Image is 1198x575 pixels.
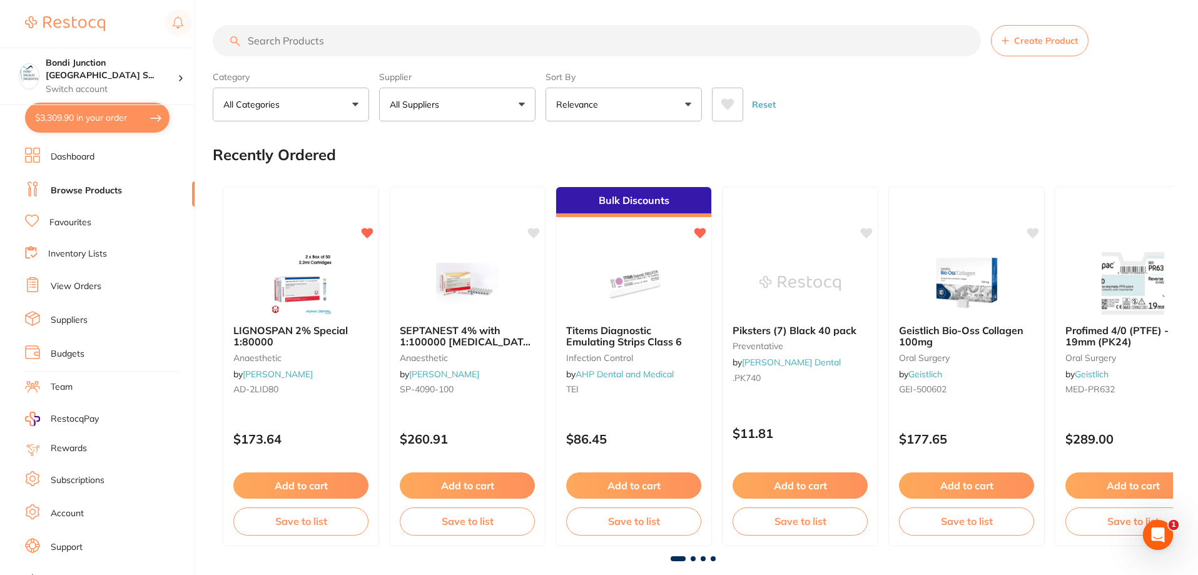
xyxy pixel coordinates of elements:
a: Geistlich [1075,369,1109,380]
b: SEPTANEST 4% with 1:100000 adrenalin 2.2ml 2xBox 50 GOLD [400,325,535,348]
button: Add to cart [400,472,535,499]
button: Save to list [566,507,701,535]
b: Titems Diagnostic Emulating Strips Class 6 [566,325,701,348]
button: Relevance [546,88,702,121]
a: Rewards [51,442,87,455]
button: Create Product [991,25,1089,56]
b: Piksters (7) Black 40 pack [733,325,868,336]
span: 1 [1169,520,1179,530]
a: [PERSON_NAME] [243,369,313,380]
a: Dashboard [51,151,94,163]
p: $86.45 [566,432,701,446]
a: [PERSON_NAME] Dental [742,357,841,368]
button: $3,309.90 in your order [25,103,170,133]
button: Save to list [233,507,368,535]
small: preventative [733,341,868,351]
p: Relevance [556,98,603,111]
iframe: Intercom live chat [1143,520,1173,550]
small: oral surgery [899,353,1034,363]
span: by [233,369,313,380]
p: $260.91 [400,432,535,446]
img: LIGNOSPAN 2% Special 1:80000 [260,252,342,315]
p: All Suppliers [390,98,444,111]
span: by [400,369,479,380]
small: anaesthetic [233,353,368,363]
button: All Suppliers [379,88,536,121]
img: Titems Diagnostic Emulating Strips Class 6 [593,252,674,315]
a: AHP Dental and Medical [576,369,674,380]
a: Restocq Logo [25,9,105,38]
span: by [1065,369,1109,380]
p: $177.65 [899,432,1034,446]
a: Geistlich [908,369,942,380]
h4: Bondi Junction Sydney Specialist Periodontics [46,57,178,81]
button: All Categories [213,88,369,121]
small: TEI [566,384,701,394]
a: Account [51,507,84,520]
p: Switch account [46,83,178,96]
img: Geistlich Bio-Oss Collagen 100mg [926,252,1007,315]
p: All Categories [223,98,285,111]
small: GEI-500602 [899,384,1034,394]
label: Sort By [546,71,702,83]
a: RestocqPay [25,412,99,426]
img: Bondi Junction Sydney Specialist Periodontics [19,64,39,83]
button: Save to list [400,507,535,535]
img: Piksters (7) Black 40 pack [759,252,841,315]
a: Browse Products [51,185,122,197]
button: Save to list [899,507,1034,535]
span: by [899,369,942,380]
small: AD-2LID80 [233,384,368,394]
a: Suppliers [51,314,88,327]
a: Team [51,381,73,394]
b: Geistlich Bio-Oss Collagen 100mg [899,325,1034,348]
button: Save to list [733,507,868,535]
span: Create Product [1014,36,1078,46]
img: SEPTANEST 4% with 1:100000 adrenalin 2.2ml 2xBox 50 GOLD [427,252,508,315]
button: Add to cart [733,472,868,499]
img: Profimed 4/0 (PTFE) - 19mm (PK24) [1092,252,1174,315]
a: [PERSON_NAME] [409,369,479,380]
button: Add to cart [899,472,1034,499]
a: View Orders [51,280,101,293]
p: $173.64 [233,432,368,446]
a: Favourites [49,216,91,229]
b: LIGNOSPAN 2% Special 1:80000 [233,325,368,348]
button: Reset [748,88,779,121]
a: Inventory Lists [48,248,107,260]
span: by [566,369,674,380]
small: SP-4090-100 [400,384,535,394]
img: Restocq Logo [25,16,105,31]
small: .PK740 [733,373,868,383]
img: RestocqPay [25,412,40,426]
span: RestocqPay [51,413,99,425]
h2: Recently Ordered [213,146,336,164]
div: Bulk Discounts [556,187,711,217]
a: Support [51,541,83,554]
label: Supplier [379,71,536,83]
button: Add to cart [566,472,701,499]
small: infection control [566,353,701,363]
label: Category [213,71,369,83]
a: Budgets [51,348,84,360]
button: Add to cart [233,472,368,499]
input: Search Products [213,25,981,56]
a: Subscriptions [51,474,104,487]
span: by [733,357,841,368]
small: anaesthetic [400,353,535,363]
p: $11.81 [733,426,868,440]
